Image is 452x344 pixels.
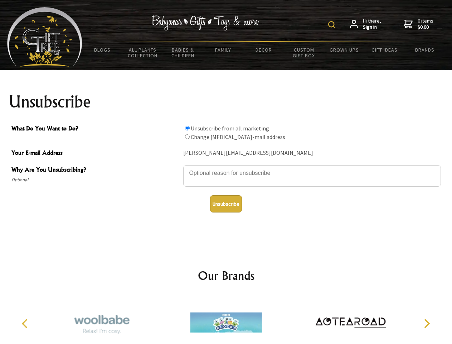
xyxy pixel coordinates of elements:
[284,42,324,63] a: Custom Gift Box
[324,42,364,57] a: Grown Ups
[203,42,244,57] a: Family
[185,134,190,139] input: What Do You Want to Do?
[7,7,82,67] img: Babyware - Gifts - Toys and more...
[191,133,285,140] label: Change [MEDICAL_DATA]-mail address
[185,126,190,130] input: What Do You Want to Do?
[183,148,441,159] div: [PERSON_NAME][EMAIL_ADDRESS][DOMAIN_NAME]
[9,93,444,110] h1: Unsubscribe
[405,42,445,57] a: Brands
[210,195,242,212] button: Unsubscribe
[11,165,180,176] span: Why Are You Unsubscribing?
[364,42,405,57] a: Gift Ideas
[11,148,180,159] span: Your E-mail Address
[152,15,259,30] img: Babywear - Gifts - Toys & more
[82,42,123,57] a: BLOGS
[350,18,381,30] a: Hi there,Sign in
[418,18,433,30] span: 0 items
[183,165,441,187] textarea: Why Are You Unsubscribing?
[191,125,269,132] label: Unsubscribe from all marketing
[404,18,433,30] a: 0 items$0.00
[163,42,203,63] a: Babies & Children
[419,316,434,331] button: Next
[243,42,284,57] a: Decor
[11,176,180,184] span: Optional
[18,316,34,331] button: Previous
[328,21,335,28] img: product search
[123,42,163,63] a: All Plants Collection
[14,267,438,284] h2: Our Brands
[418,24,433,30] strong: $0.00
[11,124,180,134] span: What Do You Want to Do?
[363,24,381,30] strong: Sign in
[363,18,381,30] span: Hi there,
